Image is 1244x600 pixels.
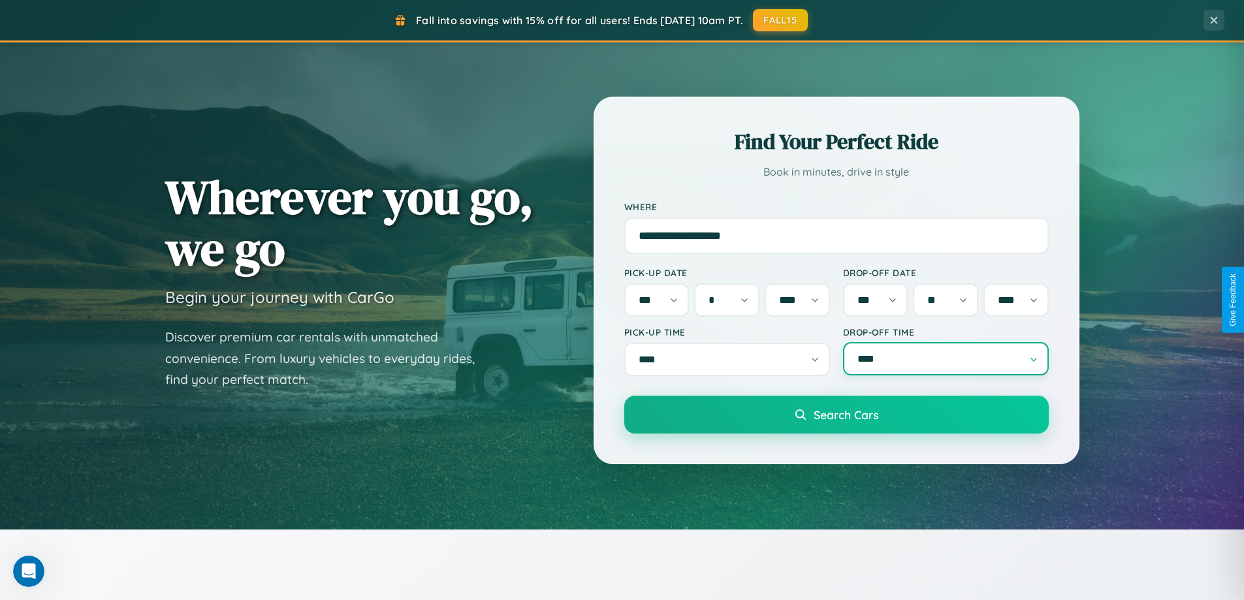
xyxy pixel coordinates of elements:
[624,396,1049,434] button: Search Cars
[624,127,1049,156] h2: Find Your Perfect Ride
[624,163,1049,182] p: Book in minutes, drive in style
[165,171,534,274] h1: Wherever you go, we go
[843,267,1049,278] label: Drop-off Date
[624,326,830,338] label: Pick-up Time
[1228,274,1237,326] div: Give Feedback
[165,326,492,390] p: Discover premium car rentals with unmatched convenience. From luxury vehicles to everyday rides, ...
[416,14,743,27] span: Fall into savings with 15% off for all users! Ends [DATE] 10am PT.
[753,9,808,31] button: FALL15
[624,201,1049,212] label: Where
[843,326,1049,338] label: Drop-off Time
[624,267,830,278] label: Pick-up Date
[814,407,878,422] span: Search Cars
[165,287,394,307] h3: Begin your journey with CarGo
[13,556,44,587] iframe: Intercom live chat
